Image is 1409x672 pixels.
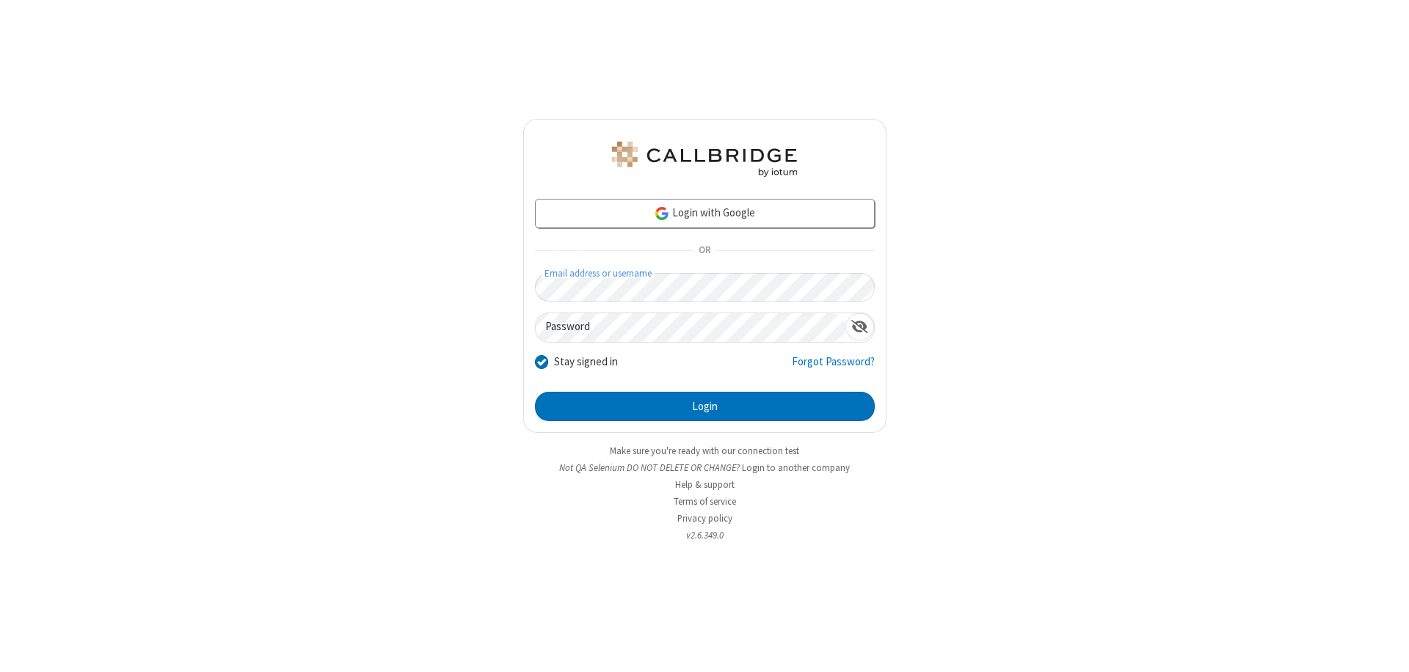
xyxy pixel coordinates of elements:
span: OR [693,241,716,261]
input: Email address or username [535,273,875,302]
div: Show password [845,313,874,340]
a: Help & support [675,478,735,491]
a: Privacy policy [677,512,732,525]
a: Login with Google [535,199,875,228]
button: Login [535,392,875,421]
a: Terms of service [674,495,736,508]
img: QA Selenium DO NOT DELETE OR CHANGE [609,142,800,177]
li: v2.6.349.0 [523,528,886,542]
a: Make sure you're ready with our connection test [610,445,799,457]
li: Not QA Selenium DO NOT DELETE OR CHANGE? [523,461,886,475]
button: Login to another company [742,461,850,475]
iframe: Chat [1372,634,1398,662]
input: Password [536,313,845,342]
a: Forgot Password? [792,354,875,381]
label: Stay signed in [554,354,618,370]
img: google-icon.png [654,205,670,222]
